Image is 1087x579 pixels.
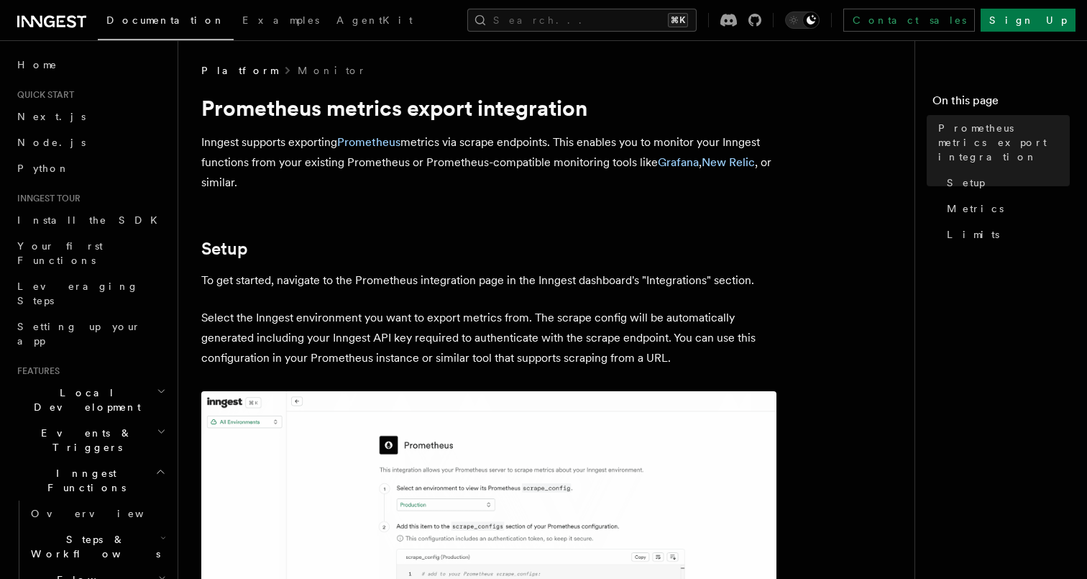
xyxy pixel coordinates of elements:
[25,501,169,526] a: Overview
[843,9,975,32] a: Contact sales
[17,137,86,148] span: Node.js
[201,239,248,259] a: Setup
[98,4,234,40] a: Documentation
[12,207,169,233] a: Install the SDK
[12,466,155,495] span: Inngest Functions
[17,163,70,174] span: Python
[201,132,776,193] p: Inngest supports exporting metrics via scrape endpoints. This enables you to monitor your Inngest...
[658,155,699,169] a: Grafana
[12,426,157,455] span: Events & Triggers
[25,526,169,567] button: Steps & Workflows
[17,111,86,122] span: Next.js
[201,95,776,121] h1: Prometheus metrics export integration
[17,240,103,266] span: Your first Functions
[12,155,169,181] a: Python
[106,14,225,26] span: Documentation
[947,175,985,190] span: Setup
[702,155,755,169] a: New Relic
[17,281,139,306] span: Leveraging Steps
[201,308,776,368] p: Select the Inngest environment you want to export metrics from. The scrape config will be automat...
[785,12,820,29] button: Toggle dark mode
[467,9,697,32] button: Search...⌘K
[201,63,278,78] span: Platform
[12,365,60,377] span: Features
[12,104,169,129] a: Next.js
[941,196,1070,222] a: Metrics
[17,58,58,72] span: Home
[12,273,169,314] a: Leveraging Steps
[234,4,328,39] a: Examples
[981,9,1075,32] a: Sign Up
[12,129,169,155] a: Node.js
[941,170,1070,196] a: Setup
[31,508,179,519] span: Overview
[337,135,400,149] a: Prometheus
[17,321,141,347] span: Setting up your app
[201,270,776,291] p: To get started, navigate to the Prometheus integration page in the Inngest dashboard's "Integrati...
[12,233,169,273] a: Your first Functions
[947,201,1004,216] span: Metrics
[947,227,999,242] span: Limits
[668,13,688,27] kbd: ⌘K
[12,460,169,501] button: Inngest Functions
[941,222,1070,247] a: Limits
[298,63,366,78] a: Monitor
[12,380,169,420] button: Local Development
[932,92,1070,115] h4: On this page
[17,214,166,226] span: Install the SDK
[336,14,413,26] span: AgentKit
[12,89,74,101] span: Quick start
[12,386,157,414] span: Local Development
[12,52,169,78] a: Home
[932,115,1070,170] a: Prometheus metrics export integration
[938,121,1070,164] span: Prometheus metrics export integration
[12,420,169,460] button: Events & Triggers
[242,14,319,26] span: Examples
[25,532,160,561] span: Steps & Workflows
[328,4,421,39] a: AgentKit
[12,314,169,354] a: Setting up your app
[12,193,81,204] span: Inngest tour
